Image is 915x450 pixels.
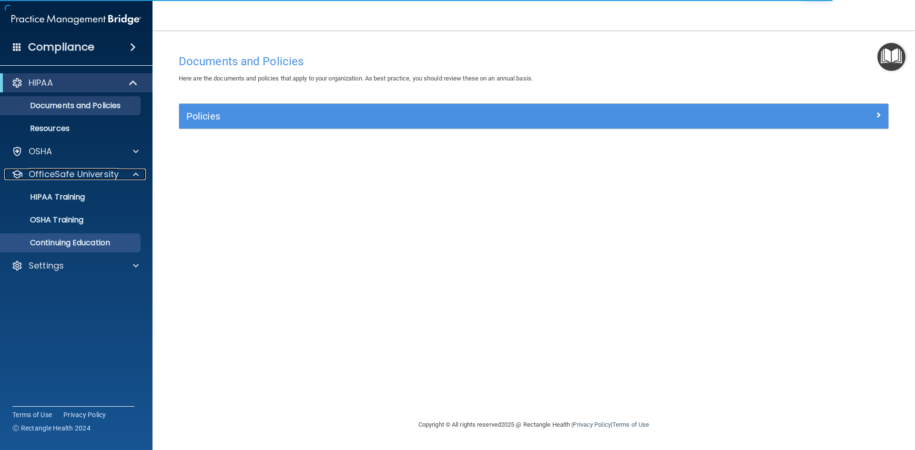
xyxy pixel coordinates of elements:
[179,75,533,82] span: Here are the documents and policies that apply to your organization. As best practice, you should...
[29,146,52,157] p: OSHA
[11,77,138,89] a: HIPAA
[12,410,52,420] a: Terms of Use
[573,421,610,428] a: Privacy Policy
[11,169,139,180] a: OfficeSafe University
[11,260,139,271] a: Settings
[877,43,905,71] button: Open Resource Center
[28,40,94,54] h4: Compliance
[12,423,91,433] span: Ⓒ Rectangle Health 2024
[6,101,136,110] p: Documents and Policies
[6,124,136,133] p: Resources
[11,146,139,157] a: OSHA
[6,215,83,225] p: OSHA Training
[29,260,64,271] p: Settings
[29,77,53,89] p: HIPAA
[612,421,649,428] a: Terms of Use
[186,109,881,124] a: Policies
[29,169,119,180] p: OfficeSafe University
[179,55,889,68] h4: Documents and Policies
[63,410,106,420] a: Privacy Policy
[11,10,141,29] img: PMB logo
[6,192,85,202] p: HIPAA Training
[6,238,136,248] p: Continuing Education
[186,111,704,121] h5: Policies
[360,410,708,440] div: Copyright © All rights reserved 2025 @ Rectangle Health | |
